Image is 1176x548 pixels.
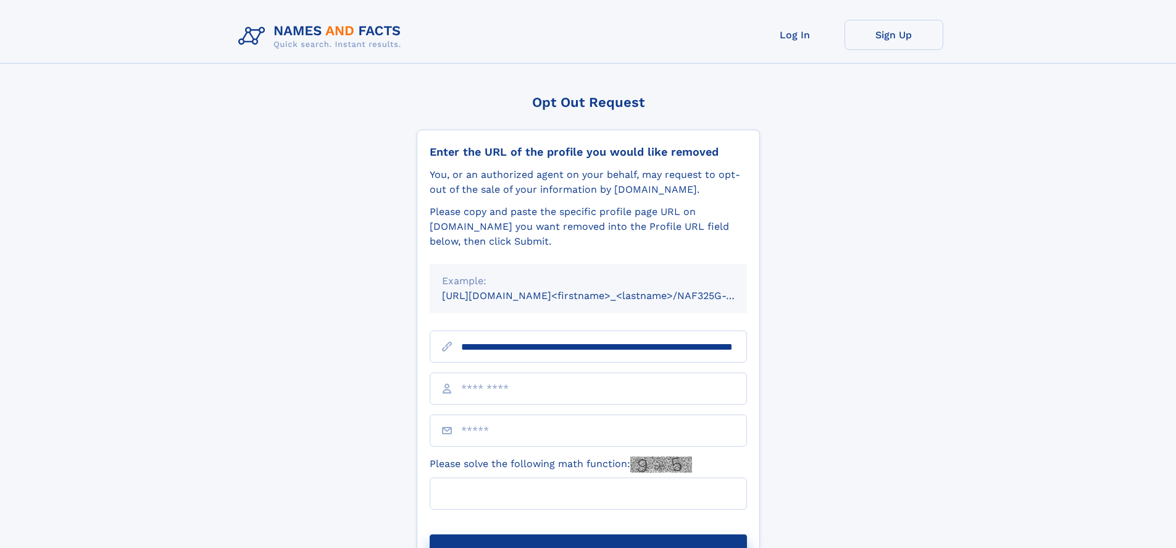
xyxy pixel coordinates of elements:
[844,20,943,50] a: Sign Up
[417,95,760,110] div: Opt Out Request
[430,167,747,197] div: You, or an authorized agent on your behalf, may request to opt-out of the sale of your informatio...
[442,274,735,289] div: Example:
[430,457,692,473] label: Please solve the following math function:
[430,145,747,159] div: Enter the URL of the profile you would like removed
[442,290,770,301] small: [URL][DOMAIN_NAME]<firstname>_<lastname>/NAF325G-xxxxxxxx
[430,204,747,249] div: Please copy and paste the specific profile page URL on [DOMAIN_NAME] you want removed into the Pr...
[746,20,844,50] a: Log In
[233,20,411,53] img: Logo Names and Facts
